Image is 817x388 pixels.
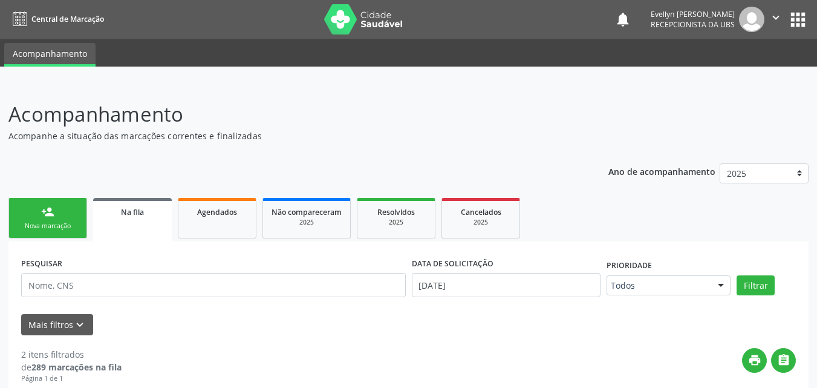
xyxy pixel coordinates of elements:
[31,361,122,373] strong: 289 marcações na fila
[764,7,787,32] button: 
[121,207,144,217] span: Na fila
[8,99,568,130] p: Acompanhamento
[21,254,62,273] label: PESQUISAR
[41,205,54,219] div: person_add
[73,318,86,332] i: keyboard_arrow_down
[8,9,104,29] a: Central de Marcação
[21,373,122,384] div: Página 1 de 1
[412,273,601,297] input: Selecione um intervalo
[31,14,104,24] span: Central de Marcação
[366,218,426,227] div: 2025
[21,314,93,335] button: Mais filtroskeyboard_arrow_down
[21,273,406,297] input: Nome, CNS
[651,9,735,19] div: Evellyn [PERSON_NAME]
[651,19,735,30] span: Recepcionista da UBS
[4,43,96,67] a: Acompanhamento
[18,222,78,231] div: Nova marcação
[461,207,501,217] span: Cancelados
[8,130,568,142] p: Acompanhe a situação das marcações correntes e finalizadas
[451,218,511,227] div: 2025
[742,348,767,373] button: print
[771,348,796,373] button: 
[614,11,631,28] button: notifications
[787,9,809,30] button: apps
[608,163,715,179] p: Ano de acompanhamento
[737,275,775,296] button: Filtrar
[748,353,761,367] i: print
[272,207,342,217] span: Não compareceram
[412,254,493,273] label: DATA DE SOLICITAÇÃO
[21,348,122,361] div: 2 itens filtrados
[611,280,706,292] span: Todos
[769,11,783,24] i: 
[272,218,342,227] div: 2025
[739,7,764,32] img: img
[607,257,652,275] label: Prioridade
[777,353,790,367] i: 
[197,207,237,217] span: Agendados
[377,207,415,217] span: Resolvidos
[21,361,122,373] div: de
